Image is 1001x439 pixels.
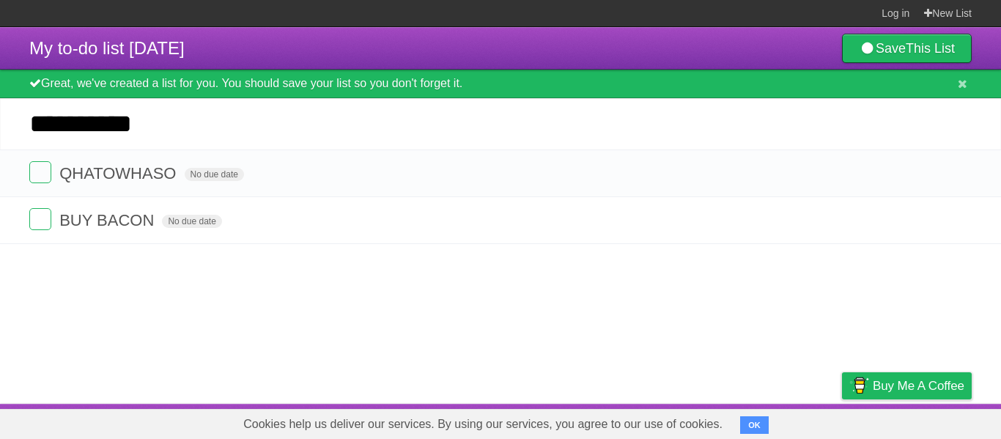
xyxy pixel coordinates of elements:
span: QHATOWHASO [59,164,180,182]
a: SaveThis List [842,34,972,63]
a: Buy me a coffee [842,372,972,399]
label: Done [29,161,51,183]
span: No due date [185,168,244,181]
b: This List [906,41,955,56]
label: Done [29,208,51,230]
span: Cookies help us deliver our services. By using our services, you agree to our use of cookies. [229,410,737,439]
a: Terms [773,407,805,435]
a: Privacy [823,407,861,435]
span: No due date [162,215,221,228]
img: Buy me a coffee [849,373,869,398]
button: OK [740,416,769,434]
span: Buy me a coffee [873,373,964,399]
a: About [647,407,678,435]
span: My to-do list [DATE] [29,38,185,58]
span: BUY BACON [59,211,158,229]
a: Developers [695,407,755,435]
a: Suggest a feature [879,407,972,435]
